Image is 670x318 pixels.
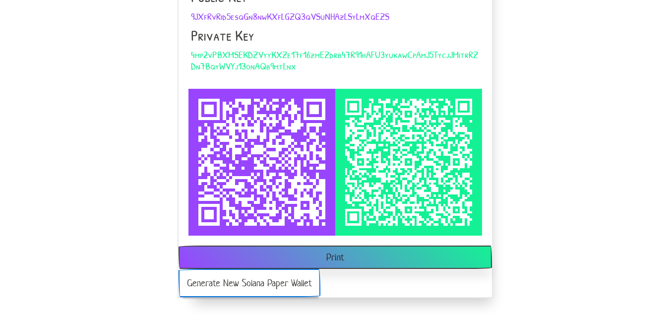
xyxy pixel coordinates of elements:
button: Print [179,246,492,269]
img: 8ykaHOAAAABklEQVQDADbkhXtM6nDVAAAAAElFTkSuQmCC [345,99,472,226]
span: 4mp2vPBXMSEKDZVyyKXZe17f16zmEZdrb47R91hAFU3yukawCpAmJ5TycjJMitrRZDn7BqyWVYj13onAQb9mtLnx [191,48,478,72]
div: 9JXfRvRid5esqGn8nwKXfLGZQ3qVSuNHAzLSyLmXqEZS [198,99,325,226]
img: +ZDvg0AAAAGSURBVAMA1USLerjc3nsAAAAASUVORK5CYII= [198,99,325,226]
div: 4mp2vPBXMSEKDZVyyKXZe17f16zmEZdrb47R91hAFU3yukawCpAmJ5TycjJMitrRZDn7BqyWVYj13onAQb9mtLnx [345,99,472,226]
span: 9JXfRvRid5esqGn8nwKXfLGZQ3qVSuNHAzLSyLmXqEZS [191,9,389,23]
button: Generate New Solana Paper Wallet [179,269,320,297]
h4: Private Key [191,27,480,44]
